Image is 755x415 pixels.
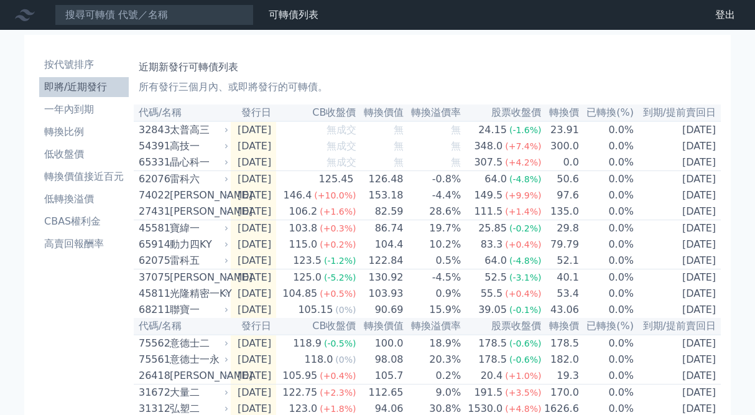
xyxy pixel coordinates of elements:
[276,105,356,121] th: CB收盤價
[139,286,167,301] div: 45811
[634,138,721,154] td: [DATE]
[634,105,721,121] th: 到期/提前賣回日
[231,385,276,401] td: [DATE]
[542,138,579,154] td: 300.0
[580,121,634,138] td: 0.0%
[320,207,356,217] span: (+1.6%)
[542,121,579,138] td: 23.91
[357,105,404,121] th: 轉換價值
[327,156,356,168] span: 無成交
[170,221,226,236] div: 寶緯一
[509,125,542,135] span: (-1.6%)
[281,188,315,203] div: 146.4
[394,156,404,168] span: 無
[505,240,541,249] span: (+0.4%)
[170,237,226,252] div: 動力四KY
[170,336,226,351] div: 意德士二
[170,286,226,301] div: 光隆精密一KY
[634,187,721,203] td: [DATE]
[634,318,721,335] th: 到期/提前賣回日
[476,221,509,236] div: 25.85
[327,124,356,136] span: 無成交
[320,289,356,299] span: (+0.5%)
[320,240,356,249] span: (+0.2%)
[580,138,634,154] td: 0.0%
[55,4,254,26] input: 搜尋可轉債 代號／名稱
[170,352,226,367] div: 意德士一永
[39,124,129,139] li: 轉換比例
[478,237,506,252] div: 83.3
[634,203,721,220] td: [DATE]
[404,171,462,188] td: -0.8%
[634,352,721,368] td: [DATE]
[634,335,721,352] td: [DATE]
[170,123,226,138] div: 太普高三
[580,335,634,352] td: 0.0%
[39,100,129,119] a: 一年內到期
[542,105,579,121] th: 轉換價
[404,335,462,352] td: 18.9%
[139,80,716,95] p: 所有發行三個月內、或即將發行的可轉債。
[542,253,579,269] td: 52.1
[580,385,634,401] td: 0.0%
[231,121,276,138] td: [DATE]
[478,286,506,301] div: 55.5
[482,270,509,285] div: 52.5
[231,187,276,203] td: [DATE]
[290,336,324,351] div: 118.9
[139,385,167,400] div: 31672
[357,302,404,318] td: 90.69
[542,385,579,401] td: 170.0
[139,336,167,351] div: 75562
[231,352,276,368] td: [DATE]
[357,385,404,401] td: 112.65
[542,269,579,286] td: 40.1
[634,286,721,302] td: [DATE]
[170,368,226,383] div: [PERSON_NAME]
[39,189,129,209] a: 低轉換溢價
[286,204,320,219] div: 106.2
[39,147,129,162] li: 低收盤價
[482,253,509,268] div: 64.0
[324,273,356,282] span: (-5.2%)
[39,167,129,187] a: 轉換價值接近百元
[357,171,404,188] td: 126.48
[39,214,129,229] li: CBAS權利金
[505,388,541,398] span: (+3.5%)
[170,253,226,268] div: 雷科五
[404,318,462,335] th: 轉換溢價率
[471,385,505,400] div: 191.5
[231,154,276,171] td: [DATE]
[580,253,634,269] td: 0.0%
[39,169,129,184] li: 轉換價值接近百元
[404,220,462,237] td: 19.7%
[542,203,579,220] td: 135.0
[357,220,404,237] td: 86.74
[134,105,231,121] th: 代碼/名稱
[404,385,462,401] td: 9.0%
[357,269,404,286] td: 130.92
[634,253,721,269] td: [DATE]
[404,368,462,385] td: 0.2%
[634,171,721,188] td: [DATE]
[39,212,129,231] a: CBAS權利金
[509,174,542,184] span: (-4.8%)
[290,270,324,285] div: 125.0
[705,5,745,25] a: 登出
[634,236,721,253] td: [DATE]
[276,318,356,335] th: CB收盤價
[324,338,356,348] span: (-0.5%)
[139,221,167,236] div: 45581
[404,352,462,368] td: 20.3%
[139,270,167,285] div: 37075
[231,286,276,302] td: [DATE]
[320,371,356,381] span: (+0.4%)
[542,302,579,318] td: 43.06
[170,302,226,317] div: 聯寶一
[139,172,167,187] div: 62076
[314,190,356,200] span: (+10.0%)
[231,203,276,220] td: [DATE]
[404,269,462,286] td: -4.5%
[634,302,721,318] td: [DATE]
[580,352,634,368] td: 0.0%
